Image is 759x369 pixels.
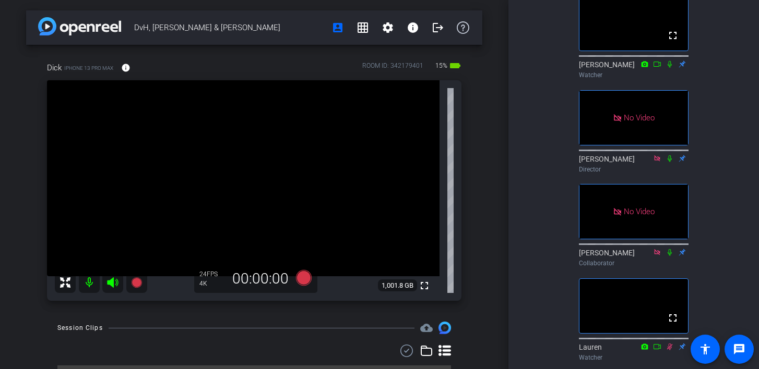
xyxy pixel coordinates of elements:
[362,61,423,76] div: ROOM ID: 342179401
[331,21,344,34] mat-icon: account_box
[199,270,226,278] div: 24
[699,343,711,355] mat-icon: accessibility
[407,21,419,34] mat-icon: info
[579,353,689,362] div: Watcher
[579,259,689,268] div: Collaborator
[579,165,689,174] div: Director
[378,279,417,292] span: 1,001.8 GB
[226,270,295,288] div: 00:00:00
[207,270,218,278] span: FPS
[121,63,131,72] mat-icon: info
[134,17,325,38] span: DvH, [PERSON_NAME] & [PERSON_NAME]
[434,57,449,74] span: 15%
[667,312,679,324] mat-icon: fullscreen
[667,29,679,42] mat-icon: fullscreen
[420,322,433,334] mat-icon: cloud_upload
[38,17,121,35] img: app-logo
[579,342,689,362] div: Lauren
[199,279,226,288] div: 4K
[420,322,433,334] span: Destinations for your clips
[438,322,451,334] img: Session clips
[733,343,745,355] mat-icon: message
[579,70,689,80] div: Watcher
[579,248,689,268] div: [PERSON_NAME]
[579,59,689,80] div: [PERSON_NAME]
[579,154,689,174] div: [PERSON_NAME]
[432,21,444,34] mat-icon: logout
[624,113,655,122] span: No Video
[57,323,103,333] div: Session Clips
[382,21,394,34] mat-icon: settings
[47,62,62,73] span: Dick
[64,64,113,72] span: iPhone 13 Pro Max
[418,279,431,292] mat-icon: fullscreen
[357,21,369,34] mat-icon: grid_on
[624,207,655,216] span: No Video
[449,59,461,72] mat-icon: battery_std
